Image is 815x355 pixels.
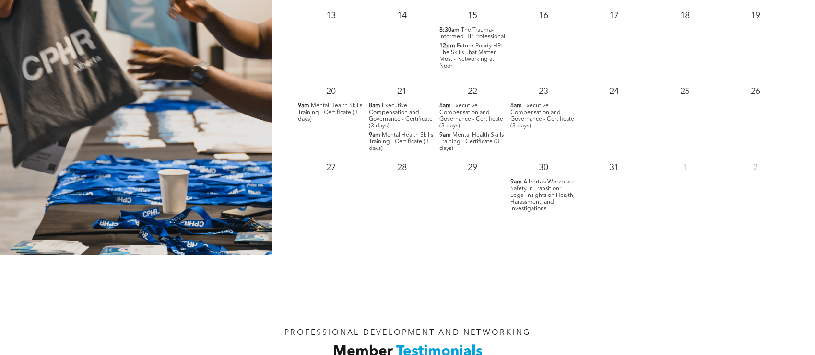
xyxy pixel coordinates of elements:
[510,103,574,129] span: Executive Compensation and Governance - Certificate (3 days)
[369,132,433,151] span: Mental Health Skills Training - Certificate (3 days)
[284,329,531,337] span: PROFESSIONAL DEVELOPMENT AND NETWORKING
[439,103,503,129] span: Executive Compensation and Governance - Certificate (3 days)
[535,159,552,176] p: 30
[322,159,340,176] p: 27
[439,132,504,151] span: Mental Health Skills Training - Certificate (3 days)
[439,27,505,40] span: The Trauma-Informed HR Professional
[676,7,694,24] p: 18
[605,7,623,24] p: 17
[369,103,380,109] span: 8am
[369,103,433,129] span: Executive Compensation and Governance - Certificate (3 days)
[747,159,764,176] p: 2
[369,132,380,138] span: 9am
[535,83,552,100] p: 23
[605,83,623,100] p: 24
[535,7,552,24] p: 16
[439,43,503,69] span: Future-Ready HR: The Skills That Matter Most - Networking at Noon
[676,83,694,100] p: 25
[510,103,522,109] span: 8am
[464,83,481,100] p: 22
[393,7,411,24] p: 14
[439,43,455,49] span: 12pm
[298,103,309,109] span: 9am
[322,7,340,24] p: 13
[322,83,340,100] p: 20
[439,103,451,109] span: 8am
[676,159,694,176] p: 1
[464,7,481,24] p: 15
[464,159,481,176] p: 29
[510,179,522,185] span: 9am
[439,132,451,138] span: 9am
[747,83,764,100] p: 26
[439,27,460,34] span: 8:30am
[393,83,411,100] p: 21
[393,159,411,176] p: 28
[605,159,623,176] p: 31
[298,103,362,122] span: Mental Health Skills Training - Certificate (3 days)
[510,179,576,212] span: Alberta’s Workplace Safety in Transition: Legal Insights on Health, Harassment, and Investigations
[747,7,764,24] p: 19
